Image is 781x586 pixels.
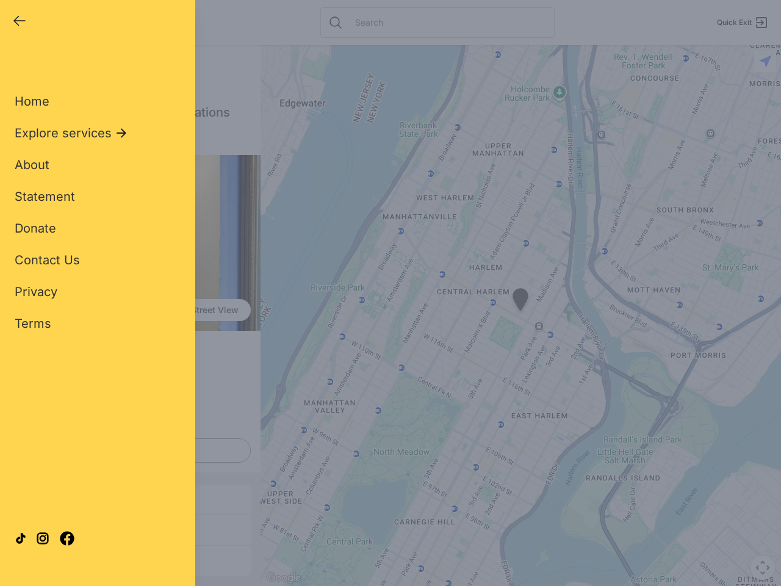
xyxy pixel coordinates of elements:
a: Statement [15,188,75,205]
span: Privacy [15,284,57,299]
a: Terms [15,315,51,332]
button: Explore services [15,125,129,142]
a: Home [15,93,49,110]
a: Contact Us [15,251,80,269]
a: Privacy [15,283,57,300]
span: Donate [15,221,56,236]
span: Contact Us [15,253,80,267]
span: Terms [15,316,51,331]
a: About [15,156,49,173]
span: Explore services [15,125,112,142]
a: Donate [15,220,56,237]
span: About [15,157,49,172]
span: Home [15,94,49,109]
span: Statement [15,189,75,204]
